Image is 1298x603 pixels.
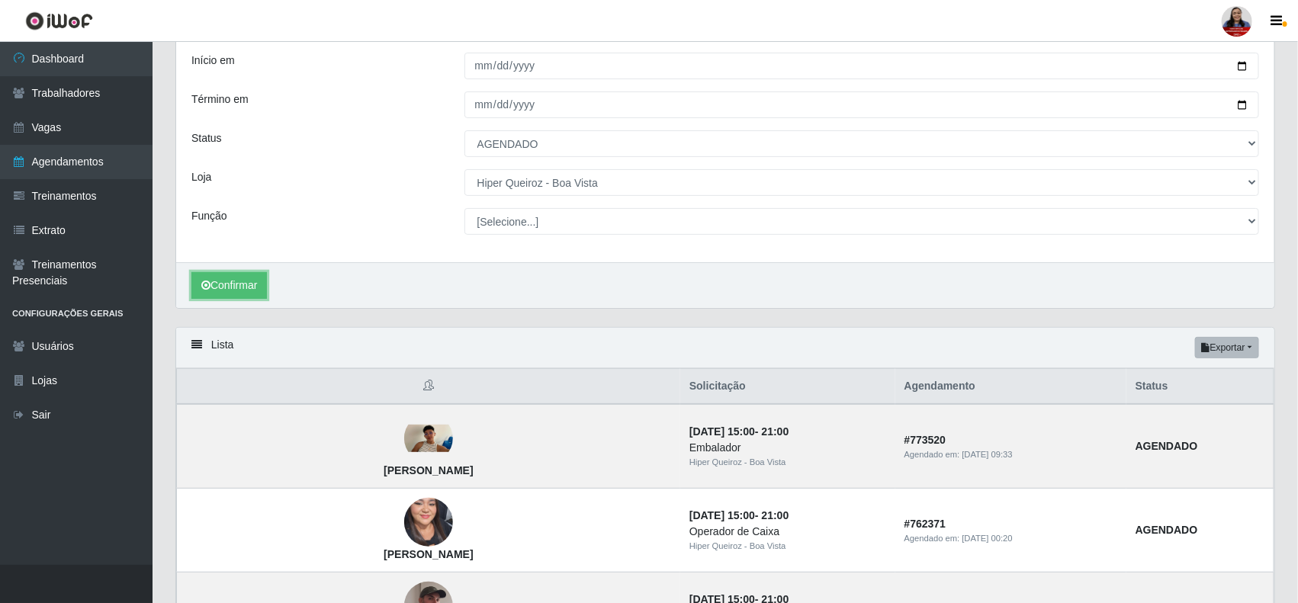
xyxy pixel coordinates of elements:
[1195,337,1259,358] button: Exportar
[689,425,755,438] time: [DATE] 15:00
[762,425,789,438] time: 21:00
[176,328,1274,368] div: Lista
[464,91,1260,118] input: 00/00/0000
[191,169,211,185] label: Loja
[680,369,895,405] th: Solicitação
[404,425,453,452] img: Alicy Cristine Almeida de Oliveira
[1136,440,1198,452] strong: AGENDADO
[464,53,1260,79] input: 00/00/0000
[962,534,1013,543] time: [DATE] 00:20
[1126,369,1274,405] th: Status
[384,464,473,476] strong: [PERSON_NAME]
[962,450,1013,459] time: [DATE] 09:33
[689,509,789,521] strong: -
[191,91,249,107] label: Término em
[762,509,789,521] time: 21:00
[689,509,755,521] time: [DATE] 15:00
[689,456,886,469] div: Hiper Queiroz - Boa Vista
[689,440,886,456] div: Embalador
[904,518,946,530] strong: # 762371
[904,532,1117,545] div: Agendado em:
[191,130,222,146] label: Status
[904,448,1117,461] div: Agendado em:
[689,524,886,540] div: Operador de Caixa
[404,470,453,575] img: Antonia Veronica Pereira de Souza
[25,11,93,30] img: CoreUI Logo
[689,540,886,553] div: Hiper Queiroz - Boa Vista
[1136,524,1198,536] strong: AGENDADO
[384,548,473,560] strong: [PERSON_NAME]
[689,425,789,438] strong: -
[191,272,267,299] button: Confirmar
[191,53,235,69] label: Início em
[895,369,1126,405] th: Agendamento
[904,434,946,446] strong: # 773520
[191,208,227,224] label: Função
